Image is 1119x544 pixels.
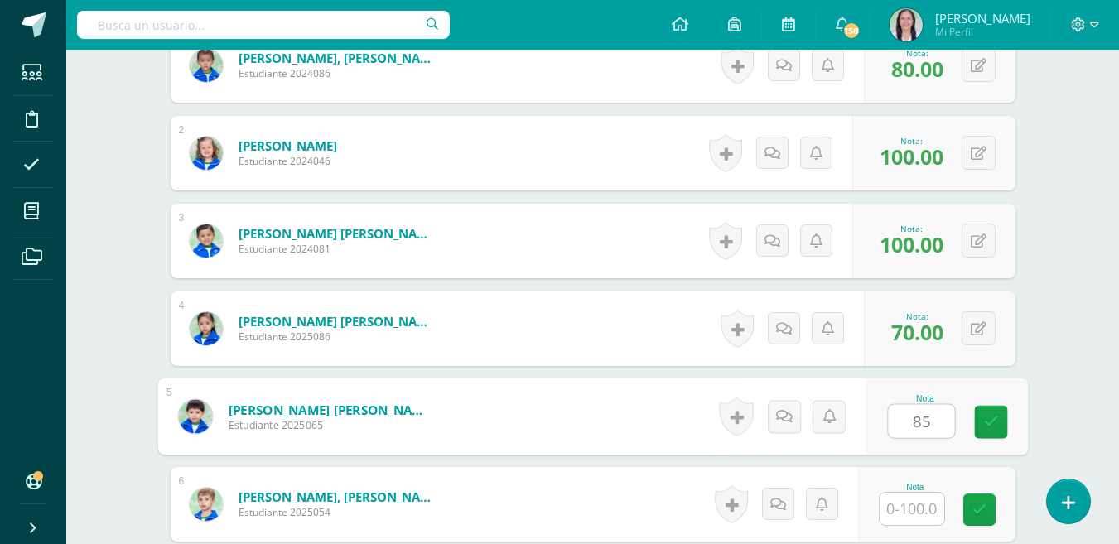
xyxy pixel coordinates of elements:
span: 100.00 [880,142,943,171]
div: Nota: [880,135,943,147]
span: 80.00 [891,55,943,83]
img: 2f2d230c5ddb7ad8ffc741069ff2ec95.png [178,399,212,433]
input: 0-100.0 [880,493,944,525]
div: Nota [887,394,962,403]
span: Estudiante 2024046 [239,154,337,168]
span: Estudiante 2025054 [239,505,437,519]
img: 71d29310c0d8f8fabd31e8361c7956c4.png [190,49,223,82]
span: Estudiante 2025086 [239,330,437,344]
a: [PERSON_NAME], [PERSON_NAME] [239,50,437,66]
span: Estudiante 2024086 [239,66,437,80]
img: 9369708c4837e0f9cfcc62545362beb5.png [890,8,923,41]
img: 580d5444675669736bcc2466ef11d1c9.png [190,312,223,345]
div: Nota: [880,223,943,234]
img: 8aff2def79ecee3cbd1f53353bc95a72.png [190,224,223,258]
img: ea6d861fc20c88418f7e3c0a9790d57a.png [190,488,223,521]
div: Nota: [891,311,943,322]
span: 100.00 [880,230,943,258]
span: Mi Perfil [935,25,1030,39]
span: Estudiante 2024081 [239,242,437,256]
div: Nota [879,483,952,492]
input: Busca un usuario... [77,11,450,39]
input: 0-100.0 [888,405,954,438]
a: [PERSON_NAME] [239,137,337,154]
span: Estudiante 2025065 [228,418,432,433]
a: [PERSON_NAME] [PERSON_NAME] [239,313,437,330]
span: 158 [842,22,861,40]
a: [PERSON_NAME] [PERSON_NAME] [239,225,437,242]
a: [PERSON_NAME] [PERSON_NAME] [228,401,432,418]
a: [PERSON_NAME], [PERSON_NAME] [239,489,437,505]
div: Nota: [891,47,943,59]
span: 70.00 [891,318,943,346]
img: 89313e1ef63233f20c8db7bf5a5a9434.png [190,137,223,170]
span: [PERSON_NAME] [935,10,1030,26]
